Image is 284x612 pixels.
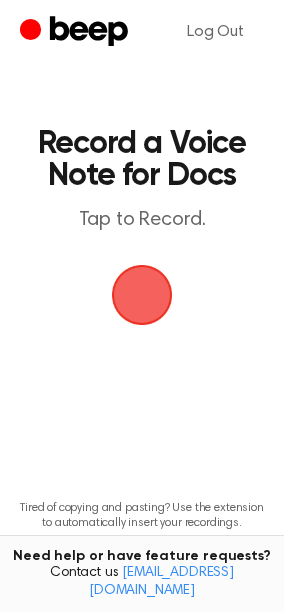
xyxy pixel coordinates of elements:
span: Contact us [12,565,272,600]
a: Beep [20,13,133,52]
p: Tap to Record. [36,208,248,233]
a: Log Out [167,8,264,56]
a: [EMAIL_ADDRESS][DOMAIN_NAME] [89,566,234,598]
p: Tired of copying and pasting? Use the extension to automatically insert your recordings. [16,501,268,531]
h1: Record a Voice Note for Docs [36,128,248,192]
img: Beep Logo [112,265,172,325]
